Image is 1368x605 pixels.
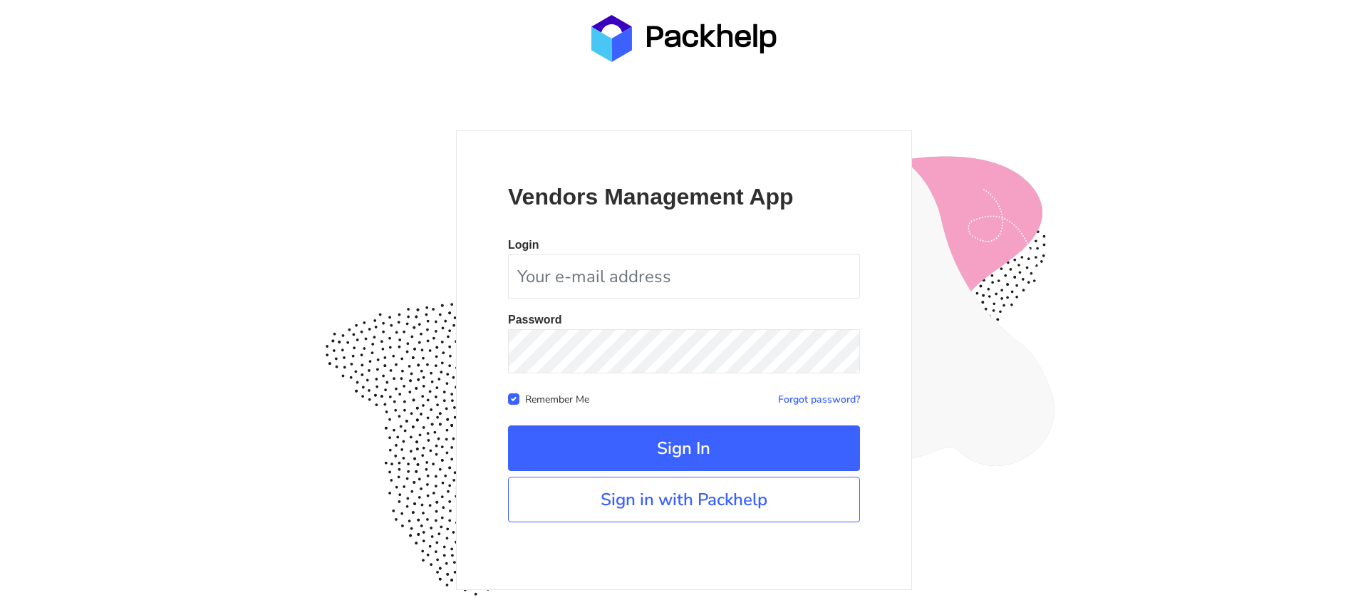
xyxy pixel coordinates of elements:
p: Password [508,314,860,326]
p: Vendors Management App [508,182,860,211]
a: Forgot password? [778,393,860,406]
p: Login [508,239,860,251]
input: Your e-mail address [508,254,860,299]
button: Sign In [508,425,860,471]
label: Remember Me [525,391,589,406]
a: Sign in with Packhelp [508,477,860,522]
